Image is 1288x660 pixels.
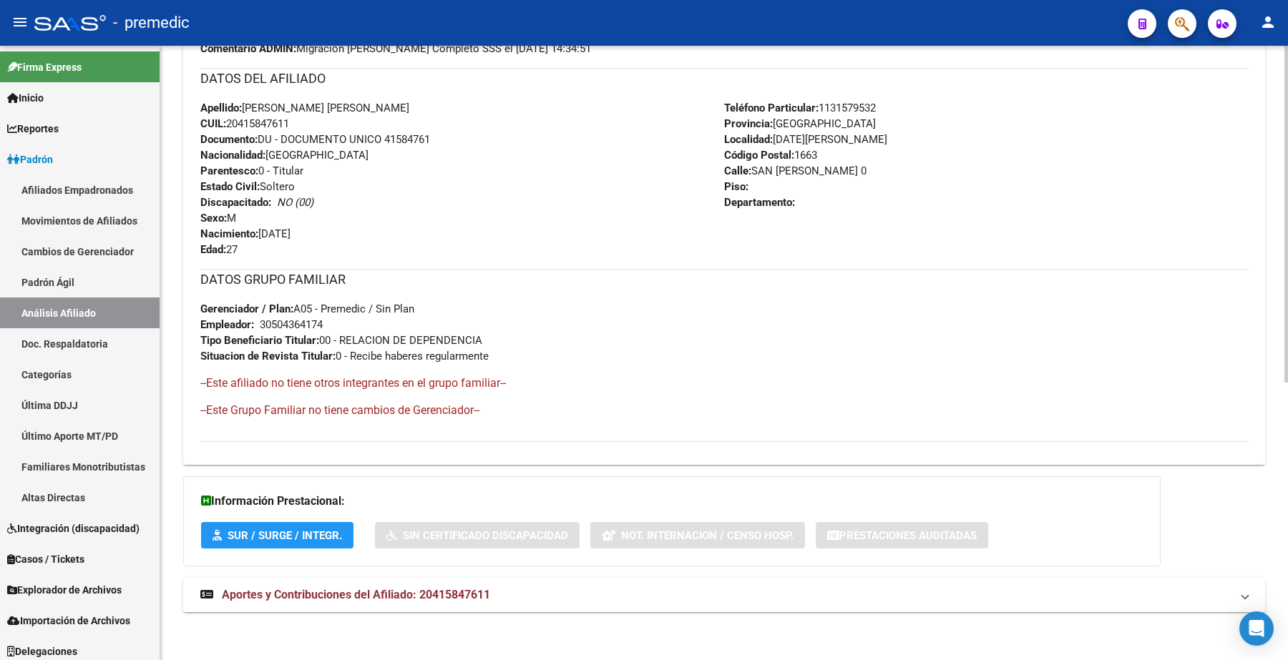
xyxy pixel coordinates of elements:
[200,180,260,193] strong: Estado Civil:
[200,403,1248,418] h4: --Este Grupo Familiar no tiene cambios de Gerenciador--
[200,42,296,55] strong: Comentario ADMIN:
[222,588,490,601] span: Aportes y Contribuciones del Afiliado: 20415847611
[200,227,258,240] strong: Nacimiento:
[7,644,77,659] span: Delegaciones
[201,522,353,548] button: SUR / SURGE / INTEGR.
[200,212,236,225] span: M
[724,117,773,130] strong: Provincia:
[816,522,988,548] button: Prestaciones Auditadas
[260,317,323,333] div: 30504364174
[200,117,289,130] span: 20415847611
[724,164,867,177] span: SAN [PERSON_NAME] 0
[7,582,122,598] span: Explorador de Archivos
[200,180,295,193] span: Soltero
[724,102,876,114] span: 1131579532
[724,133,773,146] strong: Localidad:
[200,102,409,114] span: [PERSON_NAME] [PERSON_NAME]
[201,491,1143,511] h3: Información Prestacional:
[724,149,817,162] span: 1663
[724,196,795,209] strong: Departamento:
[200,334,482,347] span: 00 - RELACION DE DEPENDENCIA
[724,102,819,114] strong: Teléfono Particular:
[200,302,414,315] span: A05 - Premedic / Sin Plan
[200,117,226,130] strong: CUIL:
[200,334,319,347] strong: Tipo Beneficiario Titular:
[7,59,82,75] span: Firma Express
[200,243,238,256] span: 27
[839,529,977,542] span: Prestaciones Auditadas
[1259,14,1277,31] mat-icon: person
[7,551,84,567] span: Casos / Tickets
[277,196,313,209] i: NO (00)
[7,152,53,167] span: Padrón
[200,69,1248,89] h3: DATOS DEL AFILIADO
[228,529,342,542] span: SUR / SURGE / INTEGR.
[200,243,226,256] strong: Edad:
[200,149,265,162] strong: Nacionalidad:
[724,133,887,146] span: [DATE][PERSON_NAME]
[7,121,59,137] span: Reportes
[7,613,130,629] span: Importación de Archivos
[113,7,190,39] span: - premedic
[200,102,242,114] strong: Apellido:
[724,149,794,162] strong: Código Postal:
[724,164,751,177] strong: Calle:
[724,180,748,193] strong: Piso:
[200,149,369,162] span: [GEOGRAPHIC_DATA]
[590,522,805,548] button: Not. Internacion / Censo Hosp.
[7,521,140,536] span: Integración (discapacidad)
[200,318,254,331] strong: Empleador:
[200,133,258,146] strong: Documento:
[200,196,271,209] strong: Discapacitado:
[200,164,258,177] strong: Parentesco:
[621,529,794,542] span: Not. Internacion / Censo Hosp.
[200,375,1248,391] h4: --Este afiliado no tiene otros integrantes en el grupo familiar--
[200,350,489,363] span: 0 - Recibe haberes regularmente
[200,212,227,225] strong: Sexo:
[403,529,568,542] span: Sin Certificado Discapacidad
[375,522,580,548] button: Sin Certificado Discapacidad
[724,117,876,130] span: [GEOGRAPHIC_DATA]
[200,164,303,177] span: 0 - Titular
[11,14,29,31] mat-icon: menu
[200,227,291,240] span: [DATE]
[200,270,1248,290] h3: DATOS GRUPO FAMILIAR
[200,350,336,363] strong: Situacion de Revista Titular:
[200,133,430,146] span: DU - DOCUMENTO UNICO 41584761
[200,302,293,315] strong: Gerenciador / Plan:
[7,90,44,106] span: Inicio
[200,41,591,56] span: Migración [PERSON_NAME] Completo SSS el [DATE] 14:34:51
[1239,611,1274,646] div: Open Intercom Messenger
[183,578,1265,612] mat-expansion-panel-header: Aportes y Contribuciones del Afiliado: 20415847611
